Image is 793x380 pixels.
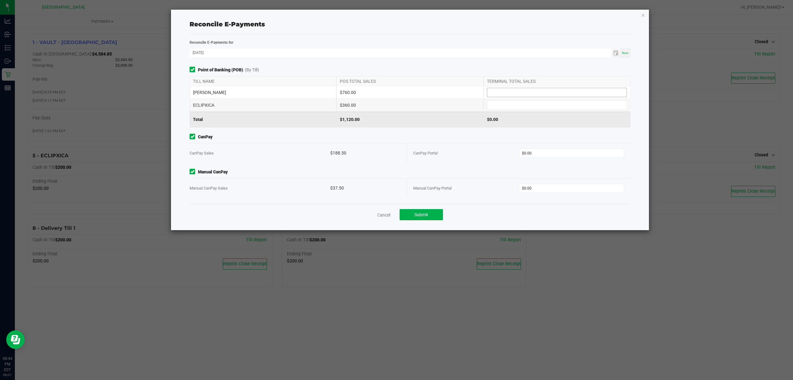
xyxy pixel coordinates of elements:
[245,67,259,73] span: (By Till)
[190,112,336,127] div: Total
[611,49,620,57] span: Toggle calendar
[622,51,629,55] span: Now
[414,212,428,217] span: Submit
[336,99,483,111] div: $360.00
[413,186,452,190] span: Manual CanPay Portal
[198,67,243,73] strong: Point of Banking (POB)
[198,169,228,175] strong: Manual CanPay
[330,144,401,163] div: $188.50
[413,151,438,155] span: CanPay Portal
[190,134,198,140] form-toggle: Include in reconciliation
[190,40,234,45] strong: Reconcile E-Payments for
[190,49,611,56] input: Date
[198,134,212,140] strong: CanPay
[484,77,630,86] div: TERMINAL TOTAL SALES
[377,212,390,218] a: Cancel
[400,209,443,220] button: Submit
[190,77,336,86] div: TILL NAME
[484,112,630,127] div: $0.00
[190,20,630,29] div: Reconcile E-Payments
[190,186,228,190] span: Manual CanPay Sales
[190,169,198,175] form-toggle: Include in reconciliation
[336,77,483,86] div: POS TOTAL SALES
[190,151,214,155] span: CanPay Sales
[6,330,25,349] iframe: Resource center
[336,86,483,99] div: $760.00
[330,179,401,198] div: $37.50
[336,112,483,127] div: $1,120.00
[190,99,336,111] div: ECLIPXICA
[190,86,336,99] div: [PERSON_NAME]
[190,67,198,73] form-toggle: Include in reconciliation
